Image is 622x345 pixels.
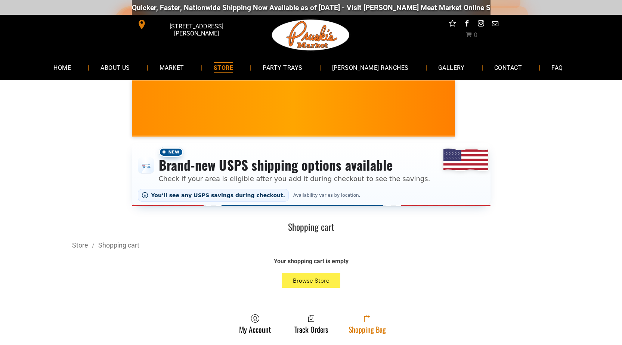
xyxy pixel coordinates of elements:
span: New [159,147,183,157]
div: Shipping options announcement [132,143,491,206]
a: email [490,19,500,30]
a: instagram [476,19,486,30]
a: My Account [235,314,275,334]
h3: Brand-new USPS shipping options available [159,157,430,173]
a: facebook [462,19,471,30]
span: [STREET_ADDRESS][PERSON_NAME] [148,19,244,41]
div: Quicker, Faster, Nationwide Shipping Now Available as of [DATE] - Visit [PERSON_NAME] Meat Market... [118,3,570,12]
a: FAQ [540,57,574,77]
span: 0 [474,31,477,38]
a: Track Orders [291,314,332,334]
p: Check if your area is eligible after you add it during checkout to see the savings. [159,174,430,184]
a: STORE [202,57,244,77]
a: GALLERY [427,57,476,77]
a: CONTACT [483,57,533,77]
h1: Shopping cart [72,221,550,233]
a: PARTY TRAYS [251,57,313,77]
div: Breadcrumbs [72,240,550,250]
span: [PERSON_NAME] MARKET [436,114,582,125]
span: Browse Store [293,277,329,284]
a: HOME [42,57,82,77]
span: / [88,241,98,249]
div: Your shopping cart is empty [177,257,446,265]
a: Social network [448,19,457,30]
a: ABOUT US [89,57,141,77]
a: [PERSON_NAME] RANCHES [321,57,420,77]
span: You’ll see any USPS savings during checkout. [151,192,285,198]
a: Shopping cart [98,241,139,249]
img: Pruski-s+Market+HQ+Logo2-1920w.png [270,15,351,55]
a: Store [72,241,88,249]
a: [STREET_ADDRESS][PERSON_NAME] [132,19,246,30]
span: Availability varies by location. [292,193,362,198]
a: MARKET [148,57,195,77]
button: Browse Store [282,273,341,288]
a: Shopping Bag [345,314,390,334]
